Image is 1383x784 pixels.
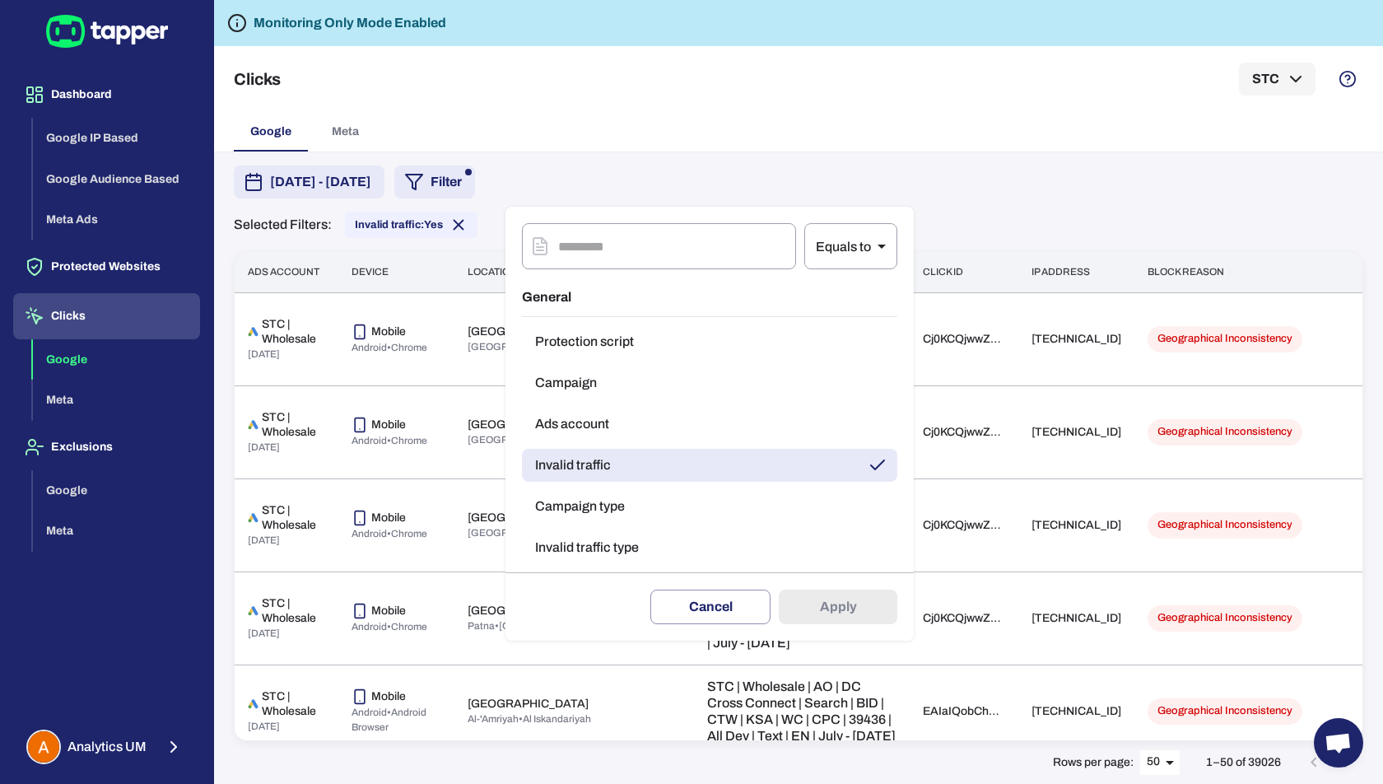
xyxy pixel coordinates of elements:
[650,590,771,624] button: Cancel
[804,223,897,269] div: Equals to
[522,449,897,482] button: Invalid traffic
[522,490,897,523] button: Campaign type
[522,278,897,317] p: General
[1314,718,1363,768] a: Open chat
[522,325,897,358] button: Protection script
[522,366,897,399] button: Campaign
[522,531,897,564] button: Invalid traffic type
[522,408,897,441] button: Ads account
